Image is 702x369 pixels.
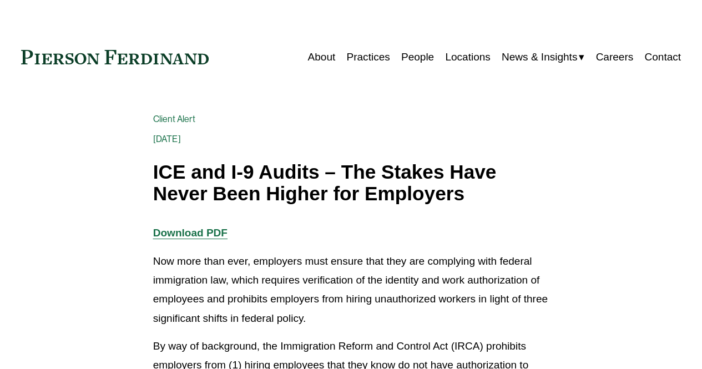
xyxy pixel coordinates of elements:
[401,47,434,68] a: People
[596,47,634,68] a: Careers
[153,227,228,239] a: Download PDF
[502,47,584,68] a: folder dropdown
[445,47,490,68] a: Locations
[308,47,336,68] a: About
[153,114,195,124] a: Client Alert
[645,47,681,68] a: Contact
[153,161,549,204] h1: ICE and I-9 Audits – The Stakes Have Never Been Higher for Employers
[153,134,181,144] span: [DATE]
[502,48,577,67] span: News & Insights
[347,47,390,68] a: Practices
[153,252,549,328] p: Now more than ever, employers must ensure that they are complying with federal immigration law, w...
